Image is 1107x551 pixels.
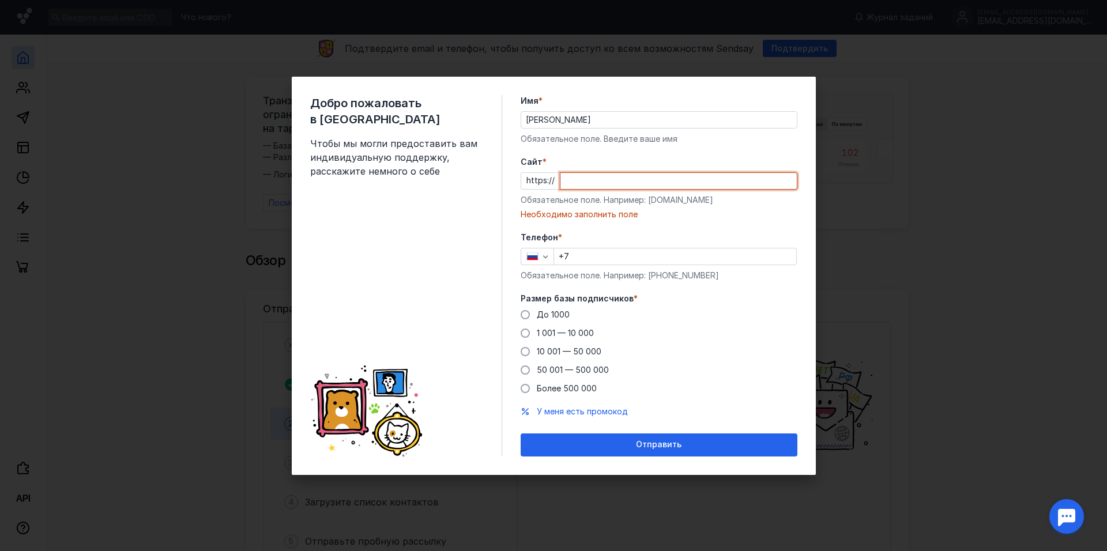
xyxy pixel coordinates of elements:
div: Обязательное поле. Например: [PHONE_NUMBER] [521,270,797,281]
span: Имя [521,95,539,107]
button: У меня есть промокод [537,406,628,417]
span: У меня есть промокод [537,406,628,416]
span: Более 500 000 [537,383,597,393]
span: Чтобы мы могли предоставить вам индивидуальную поддержку, расскажите немного о себе [310,137,483,178]
div: Необходимо заполнить поле [521,209,797,220]
span: До 1000 [537,310,570,319]
button: Отправить [521,433,797,456]
span: Добро пожаловать в [GEOGRAPHIC_DATA] [310,95,483,127]
span: Размер базы подписчиков [521,293,634,304]
span: Отправить [636,440,681,450]
span: 1 001 — 10 000 [537,328,594,338]
span: Телефон [521,232,558,243]
div: Обязательное поле. Например: [DOMAIN_NAME] [521,194,797,206]
span: 10 001 — 50 000 [537,346,601,356]
span: Cайт [521,156,543,168]
span: 50 001 — 500 000 [537,365,609,375]
div: Обязательное поле. Введите ваше имя [521,133,797,145]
